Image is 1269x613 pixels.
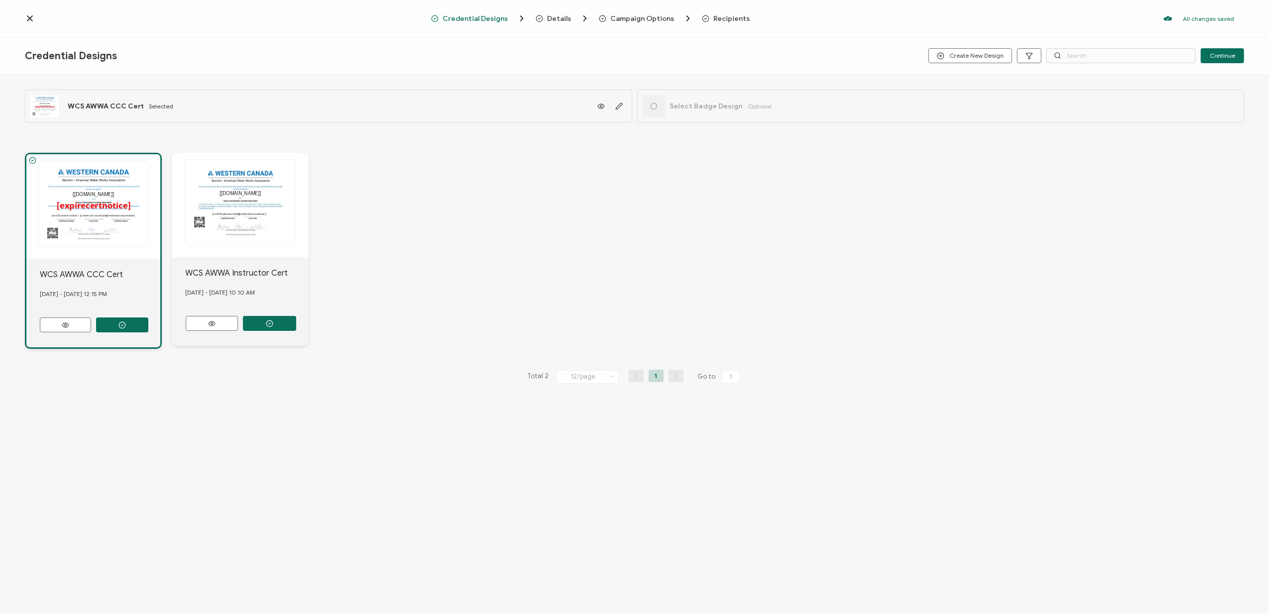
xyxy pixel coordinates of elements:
[186,279,309,306] div: [DATE] - [DATE] 10.10 AM
[599,13,693,23] span: Campaign Options
[649,370,664,382] li: 1
[547,15,571,22] span: Details
[928,48,1012,63] button: Create New Design
[431,13,837,23] div: Breadcrumb
[1210,53,1235,59] span: Continue
[186,267,309,279] div: WCS AWWA Instructor Cert
[536,13,590,23] span: Details
[528,370,549,384] span: Total 2
[702,15,750,22] span: Recipients
[557,370,619,384] input: Select
[1201,48,1244,63] button: Continue
[748,102,772,110] span: Optional
[443,15,508,22] span: Credential Designs
[1219,565,1269,613] iframe: Chat Widget
[713,15,750,22] span: Recipients
[25,50,117,62] span: Credential Designs
[149,102,173,110] span: Selected
[1046,48,1196,63] input: Search
[40,269,160,281] div: WCS AWWA CCC Cert
[698,370,742,384] span: Go to
[670,102,743,110] span: Select Badge Design
[40,281,160,307] div: [DATE] - [DATE] 12.15 PM
[431,13,527,23] span: Credential Designs
[610,15,674,22] span: Campaign Options
[937,52,1004,60] span: Create New Design
[68,102,144,110] span: WCS AWWA CCC Cert
[1183,15,1234,22] p: All changes saved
